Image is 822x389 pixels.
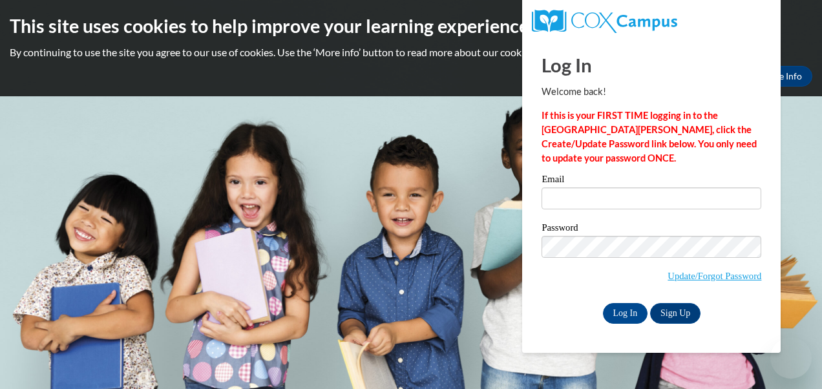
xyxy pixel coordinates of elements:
p: Welcome back! [542,85,761,99]
p: By continuing to use the site you agree to our use of cookies. Use the ‘More info’ button to read... [10,45,812,59]
img: COX Campus [532,10,677,33]
input: Log In [603,303,648,324]
a: More Info [752,66,812,87]
h2: This site uses cookies to help improve your learning experience. [10,13,812,39]
a: Update/Forgot Password [668,271,761,281]
h1: Log In [542,52,761,78]
label: Password [542,223,761,236]
iframe: Button to launch messaging window [770,337,812,379]
a: Sign Up [650,303,701,324]
strong: If this is your FIRST TIME logging in to the [GEOGRAPHIC_DATA][PERSON_NAME], click the Create/Upd... [542,110,757,163]
label: Email [542,174,761,187]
